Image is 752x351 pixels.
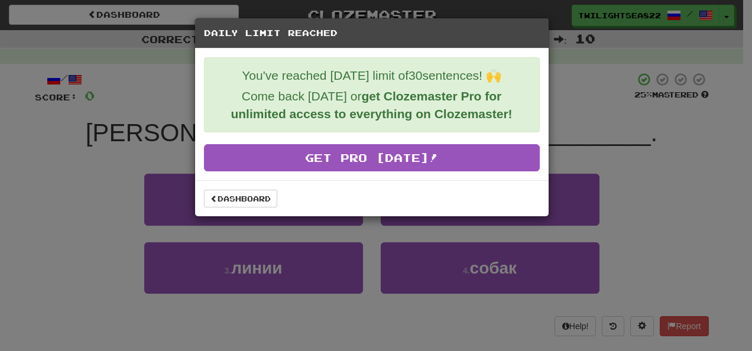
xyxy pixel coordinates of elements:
a: Dashboard [204,190,277,207]
a: Get Pro [DATE]! [204,144,540,171]
strong: get Clozemaster Pro for unlimited access to everything on Clozemaster! [231,89,512,121]
p: Come back [DATE] or [213,87,530,123]
h5: Daily Limit Reached [204,27,540,39]
p: You've reached [DATE] limit of 30 sentences! 🙌 [213,67,530,84]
